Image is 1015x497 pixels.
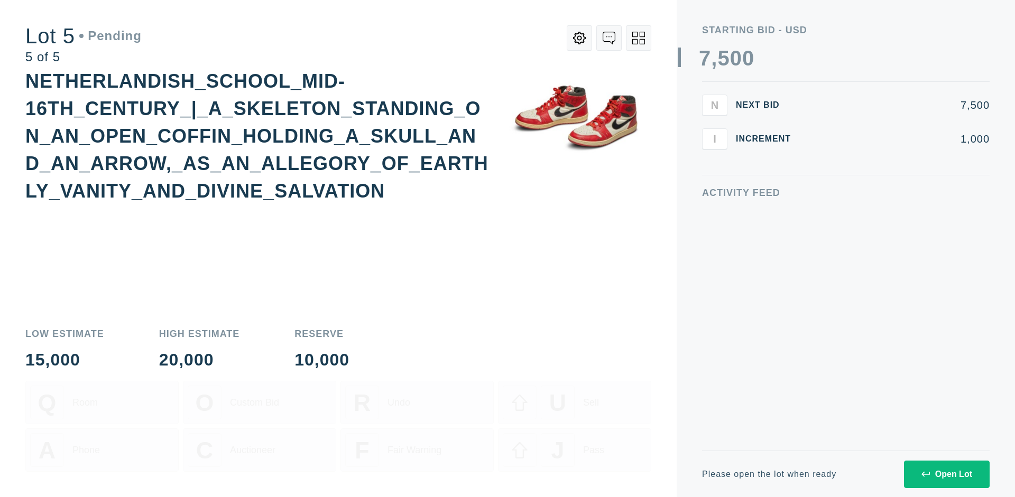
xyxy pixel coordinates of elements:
div: Starting Bid - USD [702,25,990,35]
span: I [713,133,716,145]
div: 5 of 5 [25,51,142,63]
div: Reserve [294,329,349,339]
div: Next Bid [736,101,799,109]
div: Pending [79,30,142,42]
div: Lot 5 [25,25,142,46]
div: High Estimate [159,329,240,339]
button: I [702,128,727,149]
div: 20,000 [159,351,240,368]
div: , [711,48,717,259]
div: 10,000 [294,351,349,368]
div: 7 [699,48,711,69]
div: Please open the lot when ready [702,470,836,479]
div: 0 [742,48,754,69]
div: Open Lot [921,470,972,479]
div: 0 [730,48,742,69]
div: Activity Feed [702,188,990,198]
div: 15,000 [25,351,104,368]
div: 7,500 [808,100,990,110]
button: Open Lot [904,461,990,488]
div: NETHERLANDISH_SCHOOL_MID-16TH_CENTURY_|_A_SKELETON_STANDING_ON_AN_OPEN_COFFIN_HOLDING_A_SKULL_AND... [25,70,488,202]
div: Increment [736,135,799,143]
span: N [711,99,718,111]
div: 5 [717,48,730,69]
div: Low Estimate [25,329,104,339]
button: N [702,95,727,116]
div: 1,000 [808,134,990,144]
